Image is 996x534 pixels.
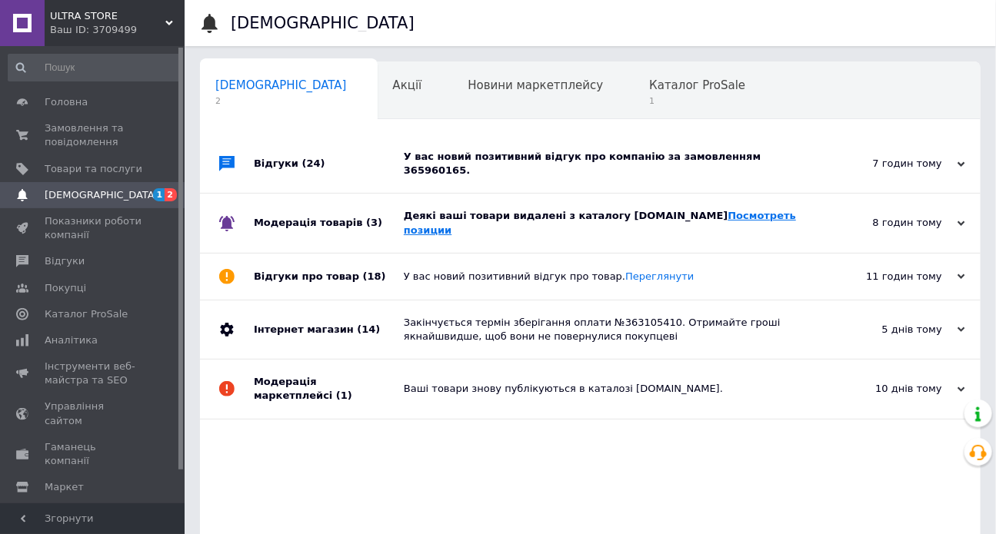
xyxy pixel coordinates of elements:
[404,382,811,396] div: Ваші товари знову публікуються в каталозі [DOMAIN_NAME].
[165,188,177,201] span: 2
[254,134,404,193] div: Відгуки
[45,95,88,109] span: Головна
[468,78,603,92] span: Новини маркетплейсу
[811,157,965,171] div: 7 годин тому
[649,78,745,92] span: Каталог ProSale
[811,382,965,396] div: 10 днів тому
[45,254,85,268] span: Відгуки
[254,194,404,252] div: Модерація товарів
[393,78,422,92] span: Акції
[811,216,965,230] div: 8 годин тому
[254,254,404,300] div: Відгуки про товар
[45,281,86,295] span: Покупці
[45,121,142,149] span: Замовлення та повідомлення
[649,95,745,107] span: 1
[404,150,811,177] div: У вас новий позитивний відгук про компанію за замовленням 365960165.
[811,323,965,337] div: 5 днів тому
[404,316,811,343] div: Закінчується термін зберігання оплати №363105410. Отримайте гроші якнайшвидше, щоб вони не поверн...
[45,188,158,202] span: [DEMOGRAPHIC_DATA]
[8,54,182,81] input: Пошук
[254,360,404,418] div: Модерація маркетплейсі
[45,360,142,387] span: Інструменти веб-майстра та SEO
[254,300,404,359] div: Інтернет магазин
[45,307,128,321] span: Каталог ProSale
[231,14,415,32] h1: [DEMOGRAPHIC_DATA]
[45,162,142,176] span: Товари та послуги
[153,188,165,201] span: 1
[404,209,811,237] div: Деякі ваші товари видалені з каталогу [DOMAIN_NAME]
[625,270,694,282] a: Переглянути
[50,23,185,37] div: Ваш ID: 3709499
[363,270,386,282] span: (18)
[404,210,796,235] a: Посмотреть позиции
[215,78,347,92] span: [DEMOGRAPHIC_DATA]
[811,270,965,284] div: 11 годин тому
[215,95,347,107] span: 2
[45,440,142,468] span: Гаманець компанії
[50,9,165,23] span: ULTRA STORE
[366,217,382,228] span: (3)
[45,400,142,427] span: Управління сайтом
[45,333,98,347] span: Аналітика
[302,158,325,169] span: (24)
[404,270,811,284] div: У вас новий позитивний відгук про товар.
[45,214,142,242] span: Показники роботи компанії
[45,480,84,494] span: Маркет
[357,323,380,335] span: (14)
[336,390,352,401] span: (1)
